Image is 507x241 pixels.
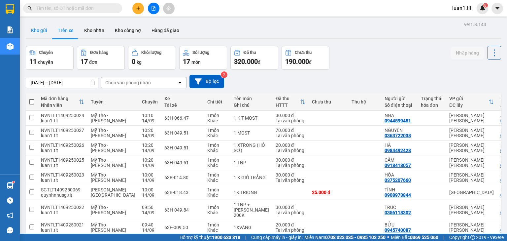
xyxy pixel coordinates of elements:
[164,115,201,121] div: 63H-066.47
[91,172,126,183] span: Mỹ Tho - [PERSON_NAME]
[142,142,158,148] div: 10:20
[295,50,312,55] div: Chưa thu
[52,22,79,38] button: Trên xe
[385,222,414,227] div: BỬU
[276,133,305,138] div: Tại văn phòng
[282,46,329,70] button: Chưa thu190.000đ
[234,115,269,121] div: 1 K T MOST
[449,128,494,138] div: [PERSON_NAME] [PERSON_NAME]
[484,3,487,8] span: 8
[38,93,87,111] th: Toggle SortBy
[38,60,53,65] span: chuyến
[385,96,414,101] div: Người gửi
[234,175,269,180] div: 1 K GIỎ TRẮNG
[191,60,201,65] span: món
[41,187,84,192] div: SGTLT1409250069
[494,5,500,11] span: caret-down
[276,227,305,233] div: Tại văn phòng
[164,130,201,136] div: 63H-049.51
[164,160,201,165] div: 63H-049.51
[234,190,269,195] div: 1K TRIONG
[385,172,414,178] div: HÒA
[29,58,37,65] span: 11
[142,99,158,104] div: Chuyến
[312,190,345,195] div: 25.000 đ
[142,187,158,192] div: 10:00
[449,142,494,153] div: [PERSON_NAME] [PERSON_NAME]
[163,3,175,14] button: aim
[464,21,486,28] div: ver 1.8.143
[276,118,305,123] div: Tại văn phòng
[312,99,345,104] div: Chưa thu
[151,6,156,11] span: file-add
[207,210,227,215] div: Khác
[491,3,503,14] button: caret-down
[449,157,494,168] div: [PERSON_NAME] [PERSON_NAME]
[41,210,84,215] div: luan1.tlt
[276,222,305,227] div: 20.000 đ
[180,234,240,241] span: Hỗ trợ kỹ thuật:
[449,113,494,123] div: [PERSON_NAME] [PERSON_NAME]
[207,178,227,183] div: Khác
[142,210,158,215] div: 14/09
[207,172,227,178] div: 1 món
[26,22,52,38] button: Kho gửi
[449,205,494,215] div: [PERSON_NAME] [PERSON_NAME]
[164,225,201,230] div: 63F-009.50
[449,190,494,195] div: [GEOGRAPHIC_DATA]
[245,234,246,241] span: |
[276,142,305,148] div: 20.000 đ
[207,142,227,148] div: 1 món
[81,58,88,65] span: 17
[304,234,386,241] span: Miền Nam
[13,181,15,183] sup: 1
[234,142,269,153] div: 1 XTRONG (HỒ SƠ)
[234,225,269,230] div: 1XVÀNG
[166,6,171,11] span: aim
[90,50,108,55] div: Đơn hàng
[234,58,258,65] span: 320.000
[385,148,411,153] div: 0984492428
[179,46,227,70] button: Số lượng17món
[164,145,201,150] div: 63H-049.51
[276,210,305,215] div: Tại văn phòng
[41,192,84,198] div: quynhnhusg.tlt
[251,234,303,241] span: Cung cấp máy in - giấy in:
[79,22,110,38] button: Kho nhận
[39,50,53,55] div: Chuyến
[480,5,486,11] img: icon-new-feature
[164,175,201,180] div: 63B-014.80
[449,222,494,233] div: [PERSON_NAME] [PERSON_NAME]
[142,227,158,233] div: 14/09
[142,205,158,210] div: 09:50
[276,128,305,133] div: 70.000 đ
[421,102,443,108] div: hóa đơn
[385,163,411,168] div: 0918418057
[234,96,269,101] div: Tên món
[449,172,494,183] div: [PERSON_NAME] [PERSON_NAME]
[410,235,438,240] strong: 0369 525 060
[41,128,84,133] div: NVNTLT1409250027
[446,93,497,111] th: Toggle SortBy
[449,96,489,101] div: VP gửi
[207,163,227,168] div: Khác
[41,157,84,163] div: NVNTLT1409250025
[258,60,260,65] span: đ
[447,4,477,12] span: luan1.tlt
[385,210,411,215] div: 0356118302
[234,102,269,108] div: Ghi chú
[27,6,32,11] span: search
[207,113,227,118] div: 1 món
[207,133,227,138] div: Khác
[142,222,158,227] div: 09:40
[142,178,158,183] div: 14/09
[7,182,14,189] img: warehouse-icon
[142,148,158,153] div: 14/09
[41,113,84,118] div: NVNTLT1409250024
[164,96,201,101] div: Xe
[41,142,84,148] div: NVNTLT1409250026
[41,163,84,168] div: luan1.tlt
[164,207,201,213] div: 63H-049.84
[142,192,158,198] div: 14/09
[207,157,227,163] div: 1 món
